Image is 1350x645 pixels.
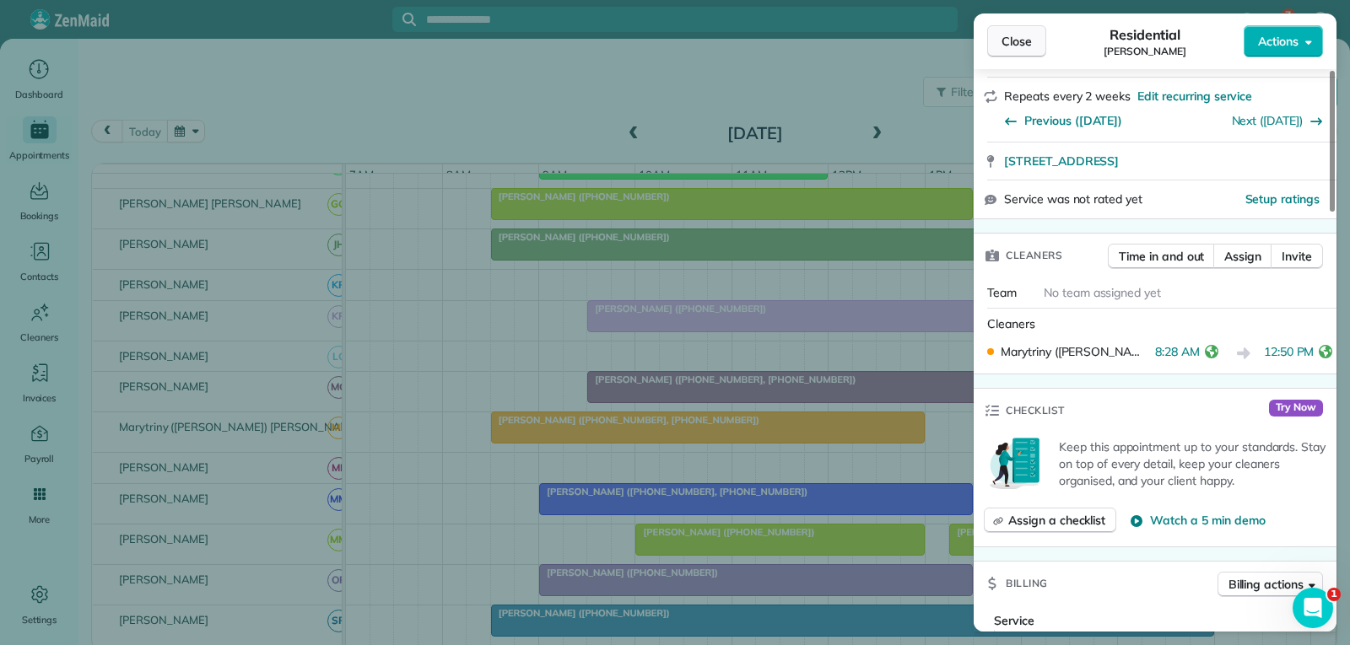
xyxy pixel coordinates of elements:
[1137,88,1252,105] span: Edit recurring service
[1228,576,1304,593] span: Billing actions
[987,25,1046,57] button: Close
[1024,112,1122,129] span: Previous ([DATE])
[1002,33,1032,50] span: Close
[994,613,1034,628] span: Service
[1004,112,1122,129] button: Previous ([DATE])
[1258,33,1299,50] span: Actions
[1150,512,1265,529] span: Watch a 5 min demo
[1004,153,1119,169] span: [STREET_ADDRESS]
[1008,512,1105,529] span: Assign a checklist
[1213,244,1272,269] button: Assign
[1059,438,1326,489] p: Keep this appointment up to your standards. Stay on top of every detail, keep your cleaners organ...
[1006,575,1048,592] span: Billing
[1245,191,1320,207] button: Setup ratings
[1108,244,1215,269] button: Time in and out
[1044,285,1161,300] span: No team assigned yet
[1130,512,1265,529] button: Watch a 5 min demo
[1327,588,1341,601] span: 1
[1245,191,1320,207] span: Setup ratings
[1232,112,1324,129] button: Next ([DATE])
[1006,247,1062,264] span: Cleaners
[1004,89,1131,104] span: Repeats every 2 weeks
[1004,191,1142,208] span: Service was not rated yet
[987,285,1017,300] span: Team
[1155,343,1200,364] span: 8:28 AM
[1110,24,1181,45] span: Residential
[1006,402,1065,419] span: Checklist
[1269,400,1323,417] span: Try Now
[984,508,1116,533] button: Assign a checklist
[1001,343,1148,360] span: Marytriny ([PERSON_NAME]) [PERSON_NAME]
[1282,248,1312,265] span: Invite
[1293,588,1333,628] iframe: Intercom live chat
[1004,153,1326,169] a: [STREET_ADDRESS]
[1264,343,1315,364] span: 12:50 PM
[1104,45,1186,58] span: [PERSON_NAME]
[1224,248,1261,265] span: Assign
[987,316,1035,331] span: Cleaners
[1119,248,1204,265] span: Time in and out
[1271,244,1323,269] button: Invite
[1232,113,1304,128] a: Next ([DATE])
